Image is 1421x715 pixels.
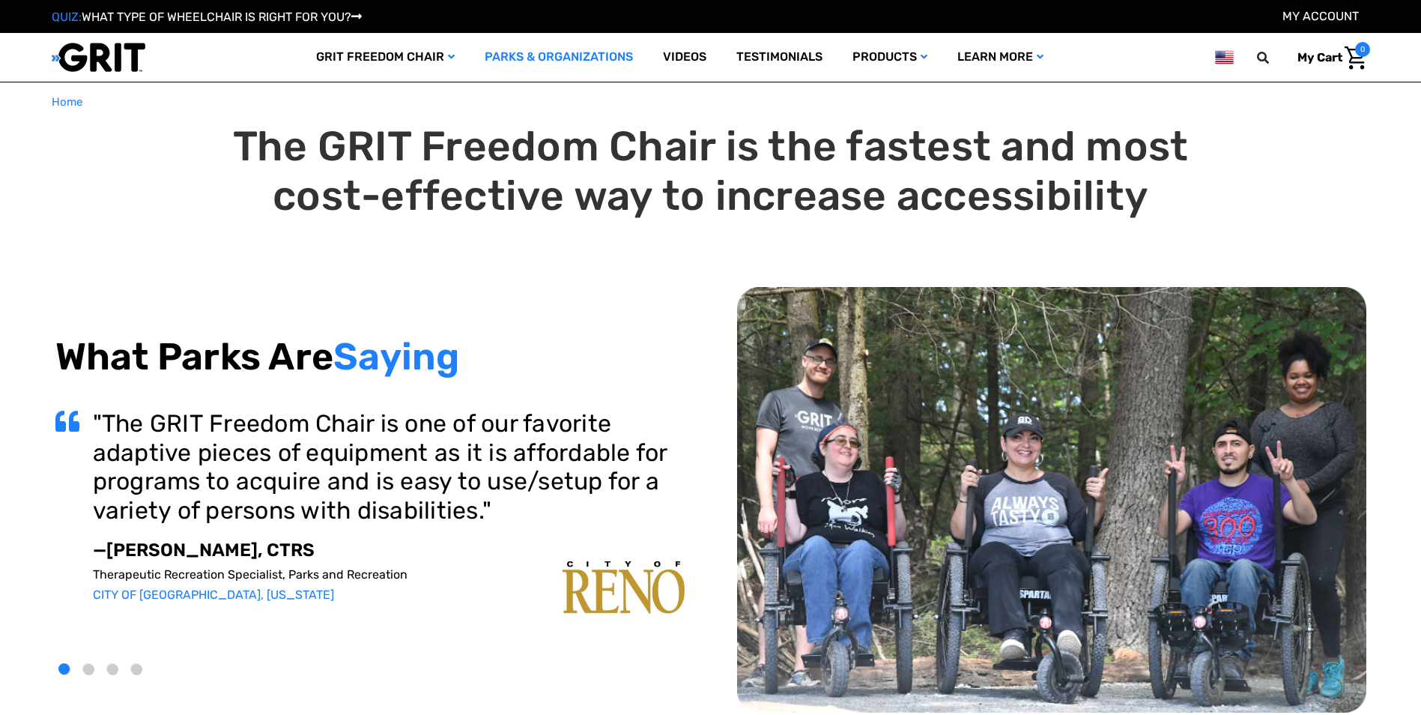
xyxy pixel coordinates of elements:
[52,42,145,73] img: GRIT All-Terrain Wheelchair and Mobility Equipment
[721,33,837,82] a: Testimonials
[470,33,648,82] a: Parks & Organizations
[131,664,142,675] button: 4 of 4
[52,95,82,109] span: Home
[737,287,1366,714] img: top-carousel.png
[93,588,685,602] p: CITY OF [GEOGRAPHIC_DATA], [US_STATE]
[55,122,1366,221] h1: The GRIT Freedom Chair is the fastest and most cost-effective way to increase accessibility
[52,94,82,111] a: Home
[648,33,721,82] a: Videos
[301,33,470,82] a: GRIT Freedom Chair
[1345,46,1366,70] img: Cart
[83,664,94,675] button: 2 of 4
[93,567,685,582] p: Therapeutic Recreation Specialist, Parks and Recreation
[1286,42,1370,73] a: Cart with 0 items
[93,409,685,525] h3: "The GRIT Freedom Chair is one of our favorite adaptive pieces of equipment as it is affordable f...
[59,664,70,675] button: 1 of 4
[563,561,685,614] img: carousel-img1.png
[1264,42,1286,73] input: Search
[1355,42,1370,57] span: 0
[1282,9,1359,23] a: Account
[107,664,118,675] button: 3 of 4
[93,540,685,561] p: —[PERSON_NAME], CTRS
[1297,50,1342,64] span: My Cart
[52,10,362,24] a: QUIZ:WHAT TYPE OF WHEELCHAIR IS RIGHT FOR YOU?
[55,334,685,379] h2: What Parks Are
[333,334,460,379] span: Saying
[942,33,1058,82] a: Learn More
[52,10,82,24] span: QUIZ:
[1215,48,1233,67] img: us.png
[52,94,1370,111] nav: Breadcrumb
[837,33,942,82] a: Products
